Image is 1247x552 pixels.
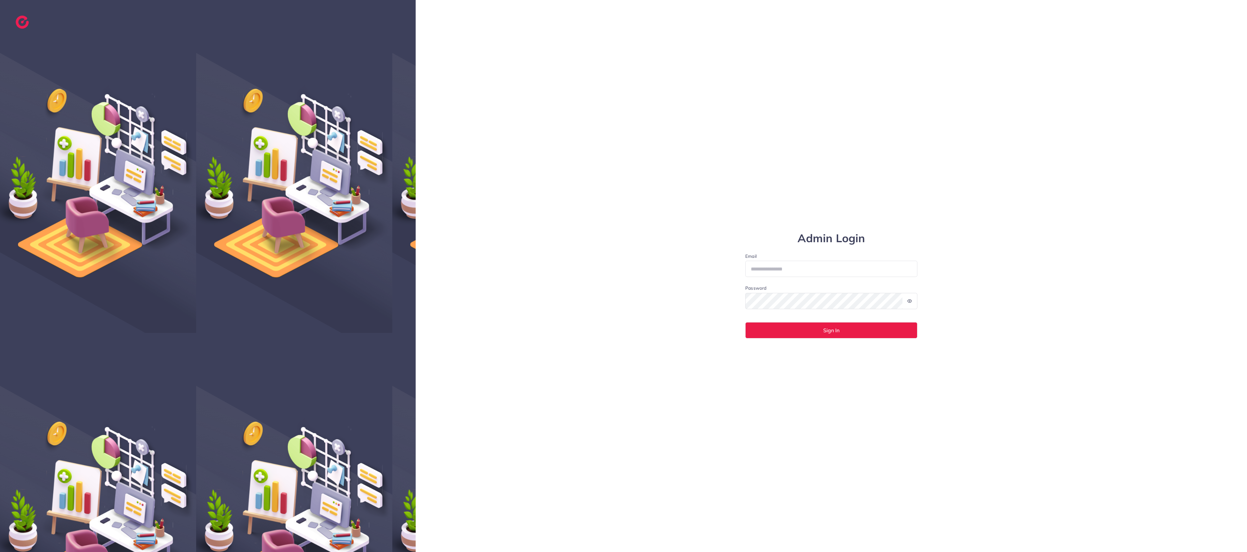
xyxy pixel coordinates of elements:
button: Sign In [745,322,917,338]
label: Password [745,285,766,291]
h1: Admin Login [745,232,917,245]
img: logo [16,16,29,29]
label: Email [745,253,917,259]
span: Sign In [823,328,839,333]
